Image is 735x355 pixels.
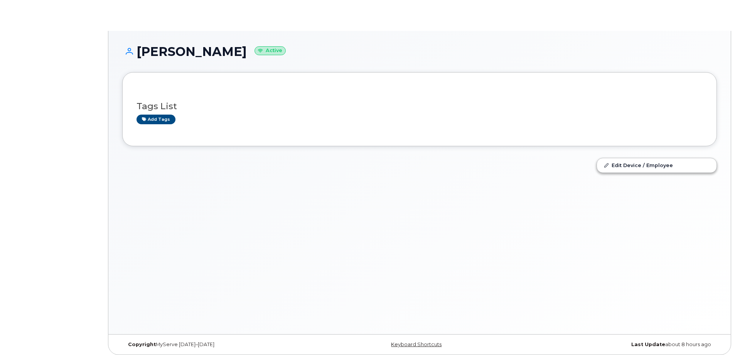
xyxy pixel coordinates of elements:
strong: Last Update [631,341,665,347]
small: Active [255,46,286,55]
div: about 8 hours ago [519,341,717,348]
h1: [PERSON_NAME] [122,45,717,58]
strong: Copyright [128,341,156,347]
a: Keyboard Shortcuts [391,341,442,347]
h3: Tags List [137,101,703,111]
a: Add tags [137,115,175,124]
a: Edit Device / Employee [597,158,716,172]
div: MyServe [DATE]–[DATE] [122,341,320,348]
